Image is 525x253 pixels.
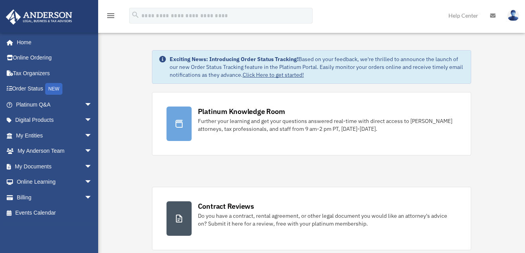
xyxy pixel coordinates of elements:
span: arrow_drop_down [84,159,100,175]
img: Anderson Advisors Platinum Portal [4,9,75,25]
a: Home [5,34,100,50]
div: Contract Reviews [198,201,254,211]
a: menu [106,14,115,20]
a: Online Ordering [5,50,104,66]
span: arrow_drop_down [84,190,100,206]
div: Platinum Knowledge Room [198,107,285,116]
span: arrow_drop_down [84,128,100,144]
strong: Exciting News: Introducing Order Status Tracking! [170,56,298,63]
a: Digital Productsarrow_drop_down [5,112,104,128]
div: NEW [45,83,62,95]
img: User Pic [507,10,519,21]
a: My Documentsarrow_drop_down [5,159,104,174]
span: arrow_drop_down [84,143,100,159]
a: Billingarrow_drop_down [5,190,104,205]
i: search [131,11,140,19]
a: Tax Organizers [5,65,104,81]
div: Based on your feedback, we're thrilled to announce the launch of our new Order Status Tracking fe... [170,55,465,79]
a: Contract Reviews Do you have a contract, rental agreement, or other legal document you would like... [152,187,472,250]
div: Do you have a contract, rental agreement, or other legal document you would like an attorney's ad... [198,212,457,228]
i: menu [106,11,115,20]
a: My Anderson Teamarrow_drop_down [5,143,104,159]
a: Events Calendar [5,205,104,221]
a: Platinum Knowledge Room Further your learning and get your questions answered real-time with dire... [152,92,472,155]
div: Further your learning and get your questions answered real-time with direct access to [PERSON_NAM... [198,117,457,133]
a: Online Learningarrow_drop_down [5,174,104,190]
span: arrow_drop_down [84,97,100,113]
a: Click Here to get started! [243,71,304,78]
a: My Entitiesarrow_drop_down [5,128,104,143]
span: arrow_drop_down [84,112,100,128]
a: Order StatusNEW [5,81,104,97]
span: arrow_drop_down [84,174,100,190]
a: Platinum Q&Aarrow_drop_down [5,97,104,112]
